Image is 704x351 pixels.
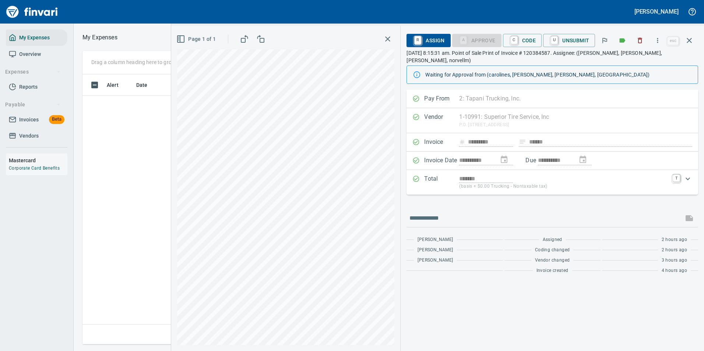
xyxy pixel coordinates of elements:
span: [PERSON_NAME] [418,247,453,254]
span: Beta [49,115,64,124]
button: CCode [503,34,542,47]
span: Unsubmit [549,34,589,47]
p: [DATE] 8:15:31 am. Point of Sale Print of Invoice # 120384587. Assignee: ([PERSON_NAME], [PERSON_... [406,49,698,64]
span: This records your message into the invoice and notifies anyone mentioned [680,209,698,227]
span: 3 hours ago [662,257,687,264]
span: [PERSON_NAME] [418,257,453,264]
span: 2 hours ago [662,247,687,254]
a: Reports [6,79,67,95]
span: Expenses [5,67,61,77]
p: My Expenses [82,33,117,42]
a: Overview [6,46,67,63]
span: 4 hours ago [662,267,687,274]
nav: breadcrumb [82,33,117,42]
span: Date [136,81,157,89]
span: Payable [5,100,61,109]
a: My Expenses [6,29,67,46]
a: T [673,174,680,182]
span: Assigned [543,236,562,244]
button: Page 1 of 1 [175,32,219,46]
span: Code [509,34,536,47]
button: [PERSON_NAME] [633,6,680,17]
a: InvoicesBeta [6,111,67,128]
button: RAssign [406,34,450,47]
span: Close invoice [666,32,698,49]
button: Flag [596,32,613,49]
span: My Expenses [19,33,50,42]
span: Invoice created [536,267,569,274]
button: Expenses [2,65,64,79]
span: Page 1 of 1 [178,35,216,44]
a: esc [668,37,679,45]
div: Waiting for Approval from (carolines, [PERSON_NAME], [PERSON_NAME], [GEOGRAPHIC_DATA]) [425,68,692,81]
a: C [511,36,518,44]
span: Alert [107,81,119,89]
a: Corporate Card Benefits [9,166,60,171]
span: Assign [412,34,444,47]
span: Coding changed [535,247,570,254]
button: UUnsubmit [543,34,595,47]
p: Total [424,174,459,190]
button: Labels [614,32,630,49]
span: 2 hours ago [662,236,687,244]
span: Invoices [19,115,39,124]
div: Expand [406,170,698,195]
span: [PERSON_NAME] [418,236,453,244]
div: Coding Required [452,37,501,43]
h6: Mastercard [9,156,67,164]
span: Date [136,81,148,89]
span: Vendors [19,131,39,141]
span: Reports [19,82,38,92]
a: U [551,36,558,44]
p: Drag a column heading here to group the table [91,58,199,66]
span: Overview [19,50,41,59]
button: Payable [2,98,64,111]
a: R [414,36,421,44]
img: Finvari [4,3,60,21]
button: More [650,32,666,49]
span: Alert [107,81,128,89]
span: Vendor changed [535,257,570,264]
h5: [PERSON_NAME] [634,8,679,15]
p: (basis + $0.00 Trucking - Nontaxable tax) [459,183,668,190]
a: Vendors [6,128,67,144]
button: Discard [632,32,648,49]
